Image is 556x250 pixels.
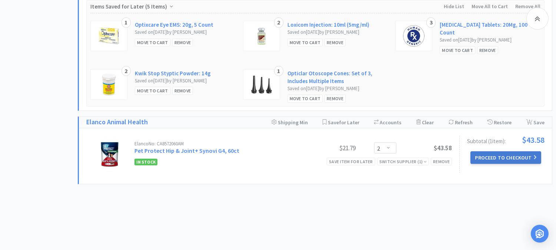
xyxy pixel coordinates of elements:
div: 2 [121,66,131,76]
div: Elanco No: CA8572060AM [134,141,300,146]
div: Move to Cart [135,87,170,95]
div: 1 [121,17,131,28]
a: Opticlar Otoscope Cones: Set of 3, Includes Multiple Items [287,69,388,85]
div: Save item for later [327,158,375,165]
span: Move All to Cart [472,3,508,10]
div: Remove [324,39,346,46]
div: 1 [274,66,283,76]
div: Saved on [DATE] by [PERSON_NAME] [287,85,388,93]
div: $21.79 [300,144,356,152]
div: Move to Cart [287,95,323,102]
div: Subtotal ( 1 item ): [467,136,545,144]
div: Move to Cart [440,46,475,54]
img: b7aa302f787749648a5d1a145ac938bd_413743.png [98,25,120,47]
img: 6e02fd3b672c4a97bd3ffc3cd098773e_159044.png [250,25,273,47]
a: Optixcare Eye EMS: 20g, 5 Count [135,21,213,29]
span: Save for Later [328,119,359,126]
div: Refresh [449,117,473,128]
span: Hide List [444,3,464,10]
span: Items Saved for Later ( ) [90,3,169,10]
div: Clear [416,117,434,128]
img: 0a4cfaed15dc4385a6fcf5dab74b3235_164981.png [403,25,425,47]
div: Move to Cart [135,39,170,46]
div: Remove [172,39,193,46]
div: Move to Cart [287,39,323,46]
a: Pet Protect Hip & Joint+ Synovi G4, 60ct [134,147,239,154]
div: Saved on [DATE] by [PERSON_NAME] [135,29,236,36]
span: $43.58 [434,144,452,152]
span: In Stock [134,159,157,165]
div: Remove [477,46,498,54]
div: Saved on [DATE] by [PERSON_NAME] [440,36,540,44]
img: 9bbc381c49ea498097fe4b7e0c263678_693926.png [250,73,273,96]
div: Open Intercom Messenger [531,225,549,243]
button: Proceed to Checkout [470,151,541,164]
div: Restore [487,117,512,128]
a: [MEDICAL_DATA] Tablets: 20Mg, 100 Count [440,21,540,36]
a: Loxicom Injection: 10ml (5mg/ml) [287,21,369,29]
div: Accounts [374,117,402,128]
div: Remove [431,158,452,165]
div: Save [526,117,545,128]
span: 5 Items [147,3,165,10]
img: 2c33957d1cb64de9b54c7d8f171335d2.jpg [97,141,123,167]
div: Switch Supplier ( 1 ) [379,158,427,165]
div: Saved on [DATE] by [PERSON_NAME] [287,29,388,36]
a: Elanco Animal Health [86,117,148,128]
div: Shipping Min [272,117,308,128]
span: Remove All [515,3,540,10]
div: 2 [274,17,283,28]
div: Saved on [DATE] by [PERSON_NAME] [135,77,236,85]
span: $43.58 [522,136,545,144]
div: Remove [172,87,193,95]
img: d67b20ddedce47c5933b82fa5ae7905f_158076.png [98,73,120,96]
div: Remove [324,95,346,102]
div: 3 [426,17,436,28]
a: Kwik Stop Styptic Powder: 14g [135,69,211,77]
